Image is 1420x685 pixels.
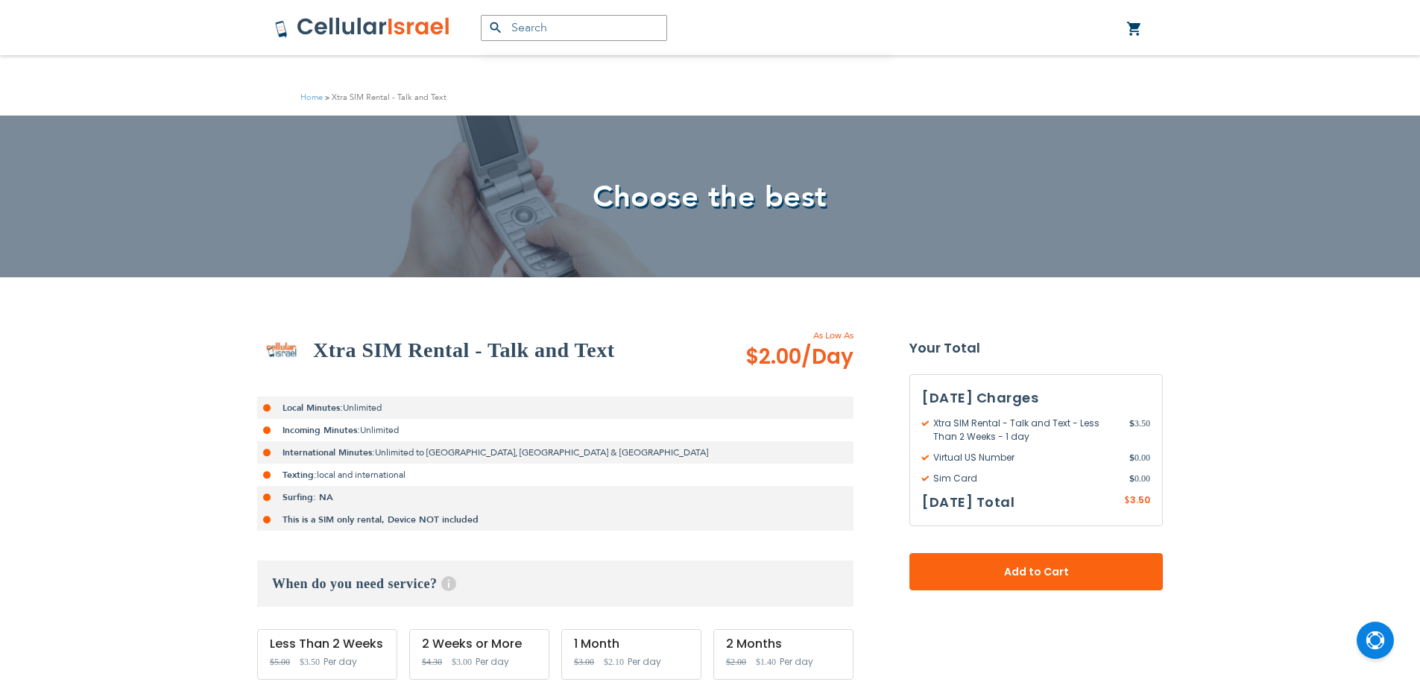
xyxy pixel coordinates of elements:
[922,417,1129,443] span: Xtra SIM Rental - Talk and Text - Less Than 2 Weeks - 1 day
[422,637,537,651] div: 2 Weeks or More
[257,464,853,486] li: local and international
[257,561,853,607] h3: When do you need service?
[959,564,1114,580] span: Add to Cart
[574,637,689,651] div: 1 Month
[283,514,479,525] strong: This is a SIM only rental, Device NOT included
[780,655,813,669] span: Per day
[441,576,456,591] span: Help
[909,337,1163,359] strong: Your Total
[324,655,357,669] span: Per day
[574,657,594,667] span: $3.00
[745,342,853,372] span: $2.00
[756,657,776,667] span: $1.40
[1129,472,1150,485] span: 0.00
[300,92,323,103] a: Home
[1129,417,1135,430] span: $
[726,637,841,651] div: 2 Months
[257,397,853,419] li: Unlimited
[283,402,343,414] strong: Local Minutes:
[270,657,290,667] span: $5.00
[1129,451,1150,464] span: 0.00
[1129,417,1150,443] span: 3.50
[705,329,853,342] span: As Low As
[283,491,333,503] strong: Surfing: NA
[323,90,446,104] li: Xtra SIM Rental - Talk and Text
[1129,451,1135,464] span: $
[257,441,853,464] li: Unlimited to [GEOGRAPHIC_DATA], [GEOGRAPHIC_DATA] & [GEOGRAPHIC_DATA]
[726,657,746,667] span: $2.00
[257,326,306,374] img: Xtra SIM Rental - Talk and Text
[801,342,853,372] span: /Day
[1130,493,1150,506] span: 3.50
[481,15,667,41] input: Search
[922,491,1014,514] h3: [DATE] Total
[300,657,320,667] span: $3.50
[452,657,472,667] span: $3.00
[604,657,624,667] span: $2.10
[313,335,614,365] h2: Xtra SIM Rental - Talk and Text
[1124,494,1130,508] span: $
[922,387,1150,409] h3: [DATE] Charges
[422,657,442,667] span: $4.30
[283,424,360,436] strong: Incoming Minutes:
[909,553,1163,590] button: Add to Cart
[283,446,375,458] strong: International Minutes:
[1129,472,1135,485] span: $
[922,472,1129,485] span: Sim Card
[257,419,853,441] li: Unlimited
[922,451,1129,464] span: Virtual US Number
[270,637,385,651] div: Less Than 2 Weeks
[628,655,661,669] span: Per day
[283,469,317,481] strong: Texting:
[274,16,451,39] img: Cellular Israel Logo
[593,177,827,218] span: Choose the best
[476,655,509,669] span: Per day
